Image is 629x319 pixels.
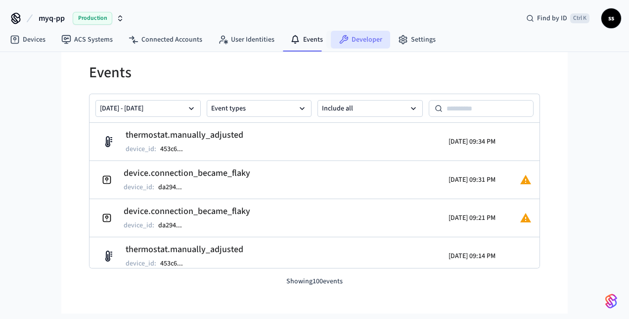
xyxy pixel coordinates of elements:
[121,31,210,49] a: Connected Accounts
[124,166,250,180] h2: device.connection_became_flaky
[124,205,250,218] h2: device.connection_became_flaky
[449,251,495,261] p: [DATE] 09:14 PM
[390,31,444,49] a: Settings
[537,13,567,23] span: Find by ID
[73,12,112,25] span: Production
[39,12,65,24] span: myq-pp
[331,31,390,49] a: Developer
[317,100,423,117] button: Include all
[207,100,312,117] button: Event types
[89,276,540,287] p: Showing 100 events
[210,31,282,49] a: User Identities
[89,64,540,82] h1: Events
[2,31,53,49] a: Devices
[449,137,495,147] p: [DATE] 09:34 PM
[124,220,154,230] p: device_id :
[158,143,193,155] button: 453c6...
[282,31,331,49] a: Events
[126,128,243,142] h2: thermostat.manually_adjusted
[602,9,620,27] span: ss
[605,293,617,309] img: SeamLogoGradient.69752ec5.svg
[156,181,192,193] button: da294...
[601,8,621,28] button: ss
[126,144,156,154] p: device_id :
[449,213,495,223] p: [DATE] 09:21 PM
[570,13,589,23] span: Ctrl K
[124,182,154,192] p: device_id :
[95,100,201,117] button: [DATE] - [DATE]
[156,219,192,231] button: da294...
[449,175,495,185] p: [DATE] 09:31 PM
[158,258,193,269] button: 453c6...
[126,259,156,268] p: device_id :
[53,31,121,49] a: ACS Systems
[518,9,597,27] div: Find by IDCtrl K
[126,243,243,257] h2: thermostat.manually_adjusted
